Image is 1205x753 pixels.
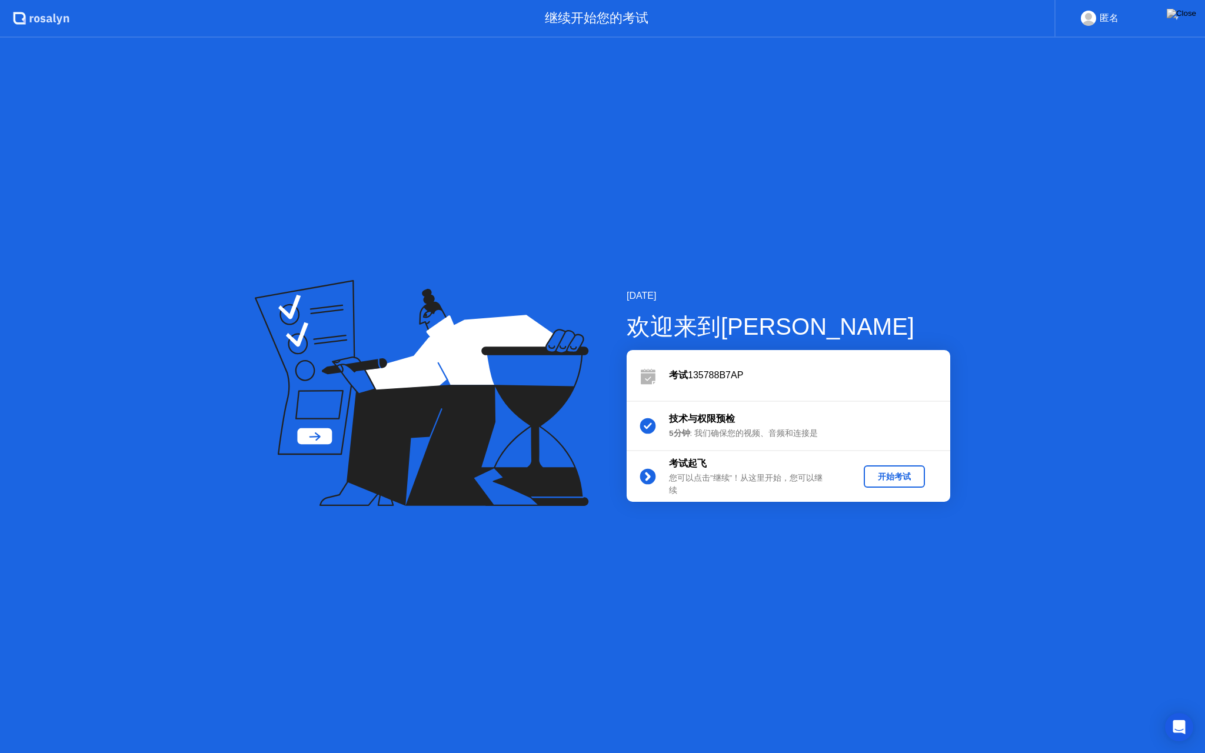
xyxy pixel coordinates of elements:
[669,472,838,497] div: 您可以点击”继续”！从这里开始，您可以继续
[868,471,920,482] div: 开始考试
[1165,713,1193,741] div: Open Intercom Messenger
[864,465,925,488] button: 开始考试
[1100,11,1119,26] div: 匿名
[669,368,950,382] div: 135788B7AP
[669,428,838,439] div: : 我们确保您的视频、音频和连接是
[669,458,707,468] b: 考试起飞
[627,309,950,344] div: 欢迎来到[PERSON_NAME]
[1167,9,1196,18] img: Close
[669,429,690,438] b: 5分钟
[627,289,950,303] div: [DATE]
[669,414,735,424] b: 技术与权限预检
[669,370,688,380] b: 考试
